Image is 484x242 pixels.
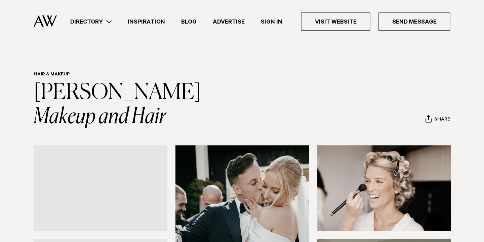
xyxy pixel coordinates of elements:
[301,12,370,31] a: Visit Website
[34,15,57,27] img: Auckland Weddings Logo
[205,17,253,26] a: Advertise
[173,17,205,26] a: Blog
[34,82,205,128] a: [PERSON_NAME] Makeup and Hair
[378,12,450,31] a: Send Message
[120,17,173,26] a: Inspiration
[434,117,450,123] span: Share
[34,72,70,77] a: Hair & Makeup
[62,17,120,26] a: Directory
[425,115,450,125] button: Share
[253,17,290,26] a: Sign In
